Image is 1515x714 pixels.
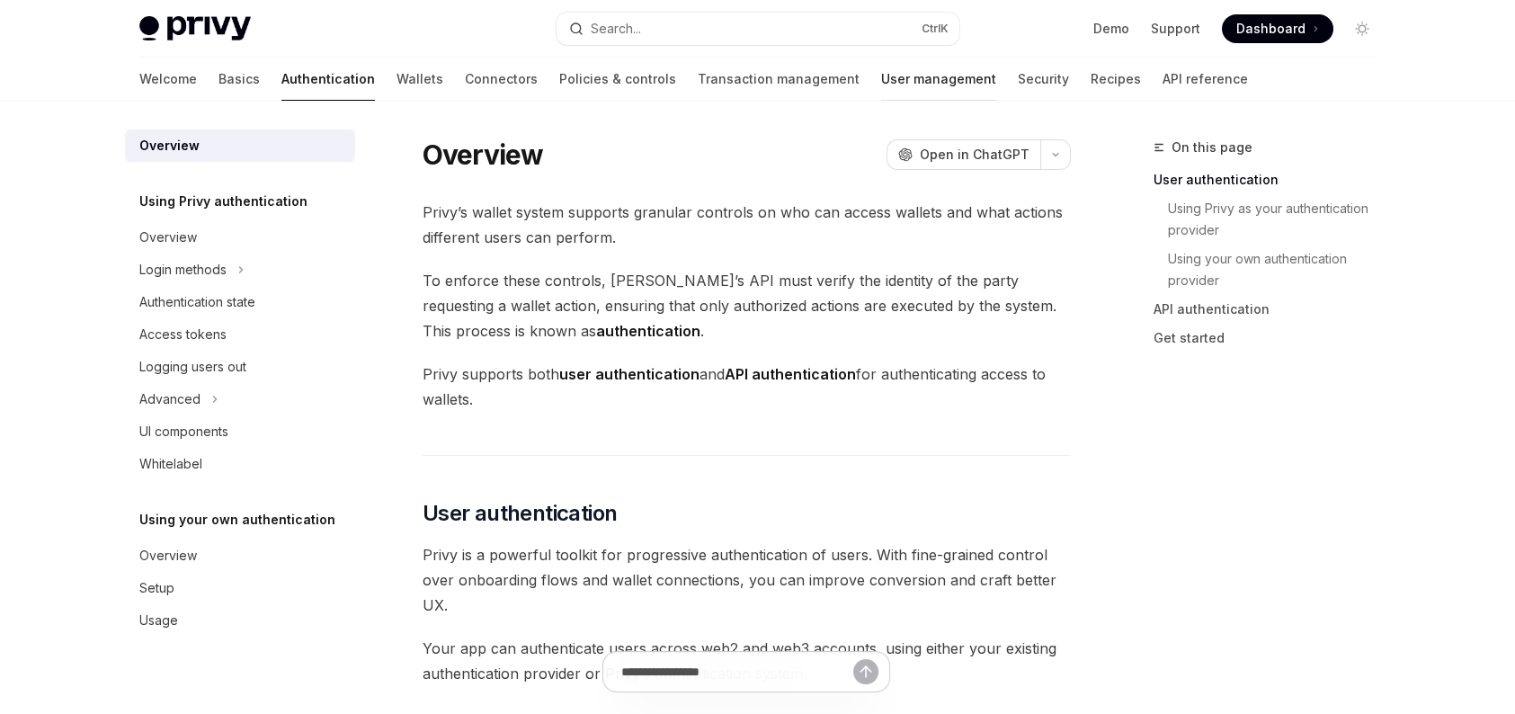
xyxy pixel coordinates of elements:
[1091,58,1141,101] a: Recipes
[559,58,676,101] a: Policies & controls
[139,545,197,567] div: Overview
[1093,20,1129,38] a: Demo
[557,13,959,45] button: Open search
[139,227,197,248] div: Overview
[125,448,355,480] a: Whitelabel
[423,499,618,528] span: User authentication
[139,324,227,345] div: Access tokens
[423,200,1071,250] span: Privy’s wallet system supports granular controls on who can access wallets and what actions diffe...
[139,291,255,313] div: Authentication state
[698,58,860,101] a: Transaction management
[423,138,544,171] h1: Overview
[139,453,202,475] div: Whitelabel
[1236,20,1306,38] span: Dashboard
[591,18,641,40] div: Search...
[1154,245,1391,295] a: Using your own authentication provider
[125,604,355,637] a: Usage
[125,415,355,448] a: UI components
[423,542,1071,618] span: Privy is a powerful toolkit for progressive authentication of users. With fine-grained control ov...
[922,22,949,36] span: Ctrl K
[139,356,246,378] div: Logging users out
[139,16,251,41] img: light logo
[1154,194,1391,245] a: Using Privy as your authentication provider
[281,58,375,101] a: Authentication
[423,636,1071,686] span: Your app can authenticate users across web2 and web3 accounts, using either your existing authent...
[139,421,228,442] div: UI components
[920,146,1029,164] span: Open in ChatGPT
[125,351,355,383] a: Logging users out
[139,388,201,410] div: Advanced
[887,139,1040,170] button: Open in ChatGPT
[125,540,355,572] a: Overview
[881,58,996,101] a: User management
[725,365,856,383] strong: API authentication
[125,286,355,318] a: Authentication state
[139,577,174,599] div: Setup
[139,135,200,156] div: Overview
[1154,295,1391,324] a: API authentication
[621,652,853,692] input: Ask a question...
[139,259,227,281] div: Login methods
[125,221,355,254] a: Overview
[139,610,178,631] div: Usage
[423,268,1071,344] span: To enforce these controls, [PERSON_NAME]’s API must verify the identity of the party requesting a...
[139,191,307,212] h5: Using Privy authentication
[218,58,260,101] a: Basics
[853,659,878,684] button: Send message
[1348,14,1377,43] button: Toggle dark mode
[1222,14,1333,43] a: Dashboard
[125,254,355,286] button: Toggle Login methods section
[125,318,355,351] a: Access tokens
[397,58,443,101] a: Wallets
[1151,20,1200,38] a: Support
[139,58,197,101] a: Welcome
[465,58,538,101] a: Connectors
[596,322,700,340] strong: authentication
[1018,58,1069,101] a: Security
[1154,324,1391,353] a: Get started
[1172,137,1252,158] span: On this page
[1163,58,1248,101] a: API reference
[125,129,355,162] a: Overview
[125,383,355,415] button: Toggle Advanced section
[559,365,700,383] strong: user authentication
[139,509,335,531] h5: Using your own authentication
[423,361,1071,412] span: Privy supports both and for authenticating access to wallets.
[1154,165,1391,194] a: User authentication
[125,572,355,604] a: Setup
